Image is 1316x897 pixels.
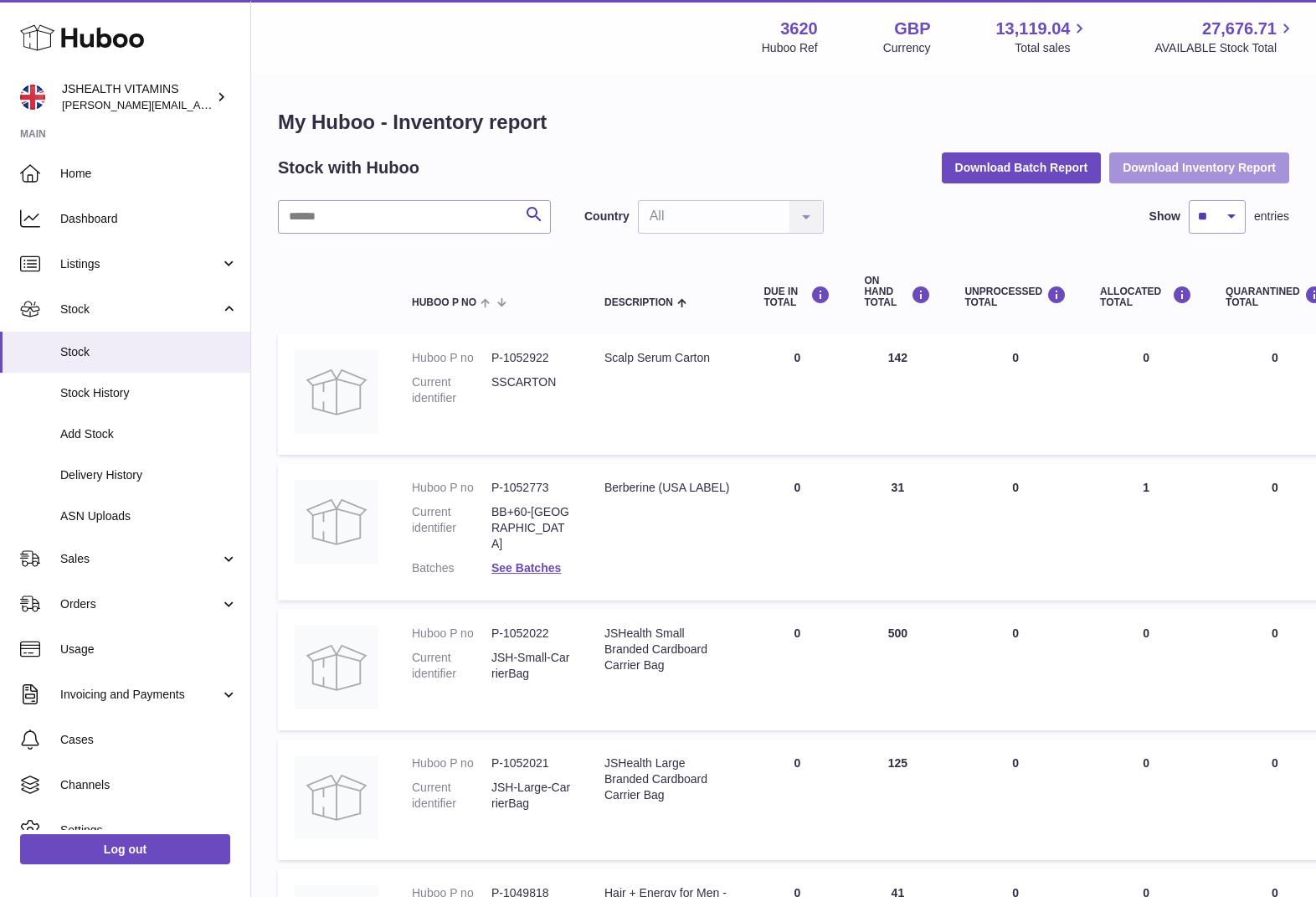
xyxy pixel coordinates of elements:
dd: BB+60-[GEOGRAPHIC_DATA] [491,504,571,552]
td: 125 [847,739,948,860]
dt: Huboo P no [412,755,491,771]
td: 0 [1083,609,1209,730]
span: Stock History [60,385,238,401]
div: JSHealth Large Branded Cardboard Carrier Bag [604,755,730,803]
img: product image [295,480,378,564]
span: 27,676.71 [1202,18,1277,40]
td: 0 [747,333,847,455]
dd: P-1052773 [491,480,571,496]
td: 31 [847,463,948,601]
dt: Huboo P no [412,350,491,366]
span: Usage [60,642,238,657]
dt: Current identifier [412,374,491,406]
dd: P-1052022 [491,626,571,642]
dd: SSCARTON [491,374,571,406]
span: Dashboard [60,211,238,227]
span: Total sales [1015,40,1089,56]
span: ASN Uploads [60,508,238,524]
a: See Batches [491,561,561,575]
span: 0 [1272,481,1278,494]
dt: Current identifier [412,650,491,682]
span: Channels [60,777,238,793]
td: 0 [948,739,1083,860]
img: francesca@jshealthvitamins.com [20,85,45,110]
div: ON HAND Total [864,276,931,309]
span: [PERSON_NAME][EMAIL_ADDRESS][DOMAIN_NAME] [62,98,336,111]
span: Huboo P no [412,297,476,308]
td: 0 [747,739,847,860]
a: 13,119.04 Total sales [995,18,1089,56]
h2: Stock with Huboo [278,157,419,179]
button: Download Inventory Report [1109,152,1289,183]
div: ALLOCATED Total [1100,286,1192,308]
a: Log out [20,834,230,864]
img: product image [295,755,378,839]
div: Berberine (USA LABEL) [604,480,730,496]
span: Description [604,297,673,308]
span: Listings [60,256,220,272]
label: Show [1149,209,1180,224]
strong: GBP [894,18,930,40]
div: DUE IN TOTAL [763,286,830,308]
span: Add Stock [60,426,238,442]
dt: Current identifier [412,504,491,552]
span: Home [60,166,238,182]
strong: 3620 [780,18,818,40]
label: Country [584,209,630,224]
td: 0 [948,333,1083,455]
td: 0 [948,463,1083,601]
dt: Current identifier [412,780,491,812]
div: JSHealth Small Branded Cardboard Carrier Bag [604,626,730,673]
span: 0 [1272,626,1278,640]
td: 0 [747,609,847,730]
div: JSHEALTH VITAMINS [62,81,213,113]
dt: Batches [412,560,491,576]
dd: JSH-Small-CarrierBag [491,650,571,682]
td: 0 [747,463,847,601]
img: product image [295,626,378,709]
span: Cases [60,732,238,748]
td: 0 [1083,739,1209,860]
h1: My Huboo - Inventory report [278,109,1289,136]
span: Invoicing and Payments [60,687,220,703]
span: Sales [60,551,220,567]
div: Currency [883,40,931,56]
dt: Huboo P no [412,480,491,496]
img: product image [295,350,378,434]
span: Settings [60,822,238,838]
span: AVAILABLE Stock Total [1154,40,1296,56]
div: Scalp Serum Carton [604,350,730,366]
span: 0 [1272,756,1278,770]
td: 1 [1083,463,1209,601]
td: 500 [847,609,948,730]
td: 142 [847,333,948,455]
span: 0 [1272,351,1278,364]
span: Orders [60,596,220,612]
dd: P-1052922 [491,350,571,366]
dd: P-1052021 [491,755,571,771]
span: 13,119.04 [995,18,1070,40]
span: entries [1254,209,1289,224]
span: Delivery History [60,467,238,483]
dt: Huboo P no [412,626,491,642]
div: Huboo Ref [762,40,818,56]
div: UNPROCESSED Total [964,286,1067,308]
span: Stock [60,344,238,360]
a: 27,676.71 AVAILABLE Stock Total [1154,18,1296,56]
button: Download Batch Report [942,152,1102,183]
span: Stock [60,302,220,317]
dd: JSH-Large-CarrierBag [491,780,571,812]
td: 0 [1083,333,1209,455]
td: 0 [948,609,1083,730]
